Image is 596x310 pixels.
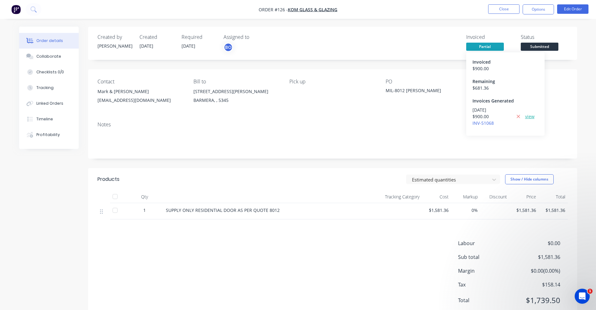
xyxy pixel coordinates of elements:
button: Tracking [19,80,79,96]
div: Mark & [PERSON_NAME] [98,87,183,96]
div: $ 900.00 [472,113,512,120]
div: Required [182,34,216,40]
span: $1,581.36 [541,207,565,213]
div: [EMAIL_ADDRESS][DOMAIN_NAME] [98,96,183,105]
span: Total [458,297,514,304]
a: KOM GLASS & GLAZING [288,7,337,13]
div: Qty [126,191,163,203]
div: Invoiced [472,59,538,65]
span: Submitted [521,43,558,50]
span: $1,581.36 [512,207,536,213]
span: $1,581.36 [425,207,449,213]
div: Profitability [36,132,60,138]
button: Linked Orders [19,96,79,111]
div: Remaining [472,78,538,85]
div: [STREET_ADDRESS][PERSON_NAME]BARMERA, , 5345 [193,87,279,107]
button: Order details [19,33,79,49]
span: $1,581.36 [514,253,560,261]
a: INV-51068 [472,120,494,126]
span: 1 [143,207,146,213]
button: Submitted [521,43,558,52]
button: BO [224,43,233,52]
button: Close [488,4,520,14]
span: Sub total [458,253,514,261]
div: Order details [36,38,63,44]
div: Invoiced [466,34,513,40]
div: Linked Orders [36,101,63,106]
span: Labour [458,239,514,247]
div: Checklists 0/0 [36,69,64,75]
button: Show / Hide columns [505,174,554,184]
div: $ 900.00 [472,65,538,72]
span: SUPPLY ONLY RESIDENTIAL DOOR AS PER QUOTE 8012 [166,207,280,213]
div: BARMERA, , 5345 [193,96,279,105]
div: $ 681.36 [472,85,538,91]
span: $0.00 ( 0.00 %) [514,267,560,275]
span: Tax [458,281,514,288]
a: view [525,113,535,120]
span: Margin [458,267,514,275]
iframe: Intercom live chat [575,289,590,304]
button: Checklists 0/0 [19,64,79,80]
button: Timeline [19,111,79,127]
div: Pick up [289,79,375,85]
div: Tracking [36,85,54,91]
div: Discount [480,191,509,203]
div: Created by [98,34,132,40]
img: Factory [11,5,21,14]
div: MIL-8012 [PERSON_NAME] [386,87,464,96]
button: Profitability [19,127,79,143]
span: $1,739.50 [514,295,560,306]
div: Mark & [PERSON_NAME][EMAIL_ADDRESS][DOMAIN_NAME] [98,87,183,107]
span: [DATE] [182,43,195,49]
div: Invoices Generated [472,97,538,104]
span: Order #126 - [259,7,288,13]
div: Bill to [193,79,279,85]
span: 1 [588,289,593,294]
div: Timeline [36,116,53,122]
div: Cost [422,191,451,203]
div: Assigned to [224,34,286,40]
div: Price [509,191,539,203]
span: $0.00 [514,239,560,247]
div: [STREET_ADDRESS][PERSON_NAME] [193,87,279,96]
span: [DATE] [140,43,153,49]
div: [PERSON_NAME] [98,43,132,49]
div: Markup [451,191,480,203]
span: 0% [454,207,478,213]
div: Notes [98,122,568,128]
div: Contact [98,79,183,85]
span: $158.14 [514,281,560,288]
div: Total [539,191,568,203]
div: [DATE] [472,107,512,113]
div: Created [140,34,174,40]
button: Edit Order [557,4,588,14]
span: Partial [466,43,504,50]
button: Options [523,4,554,14]
div: PO [386,79,472,85]
div: Tracking Category [351,191,422,203]
div: Status [521,34,568,40]
div: Products [98,176,119,183]
button: Collaborate [19,49,79,64]
div: Collaborate [36,54,61,59]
